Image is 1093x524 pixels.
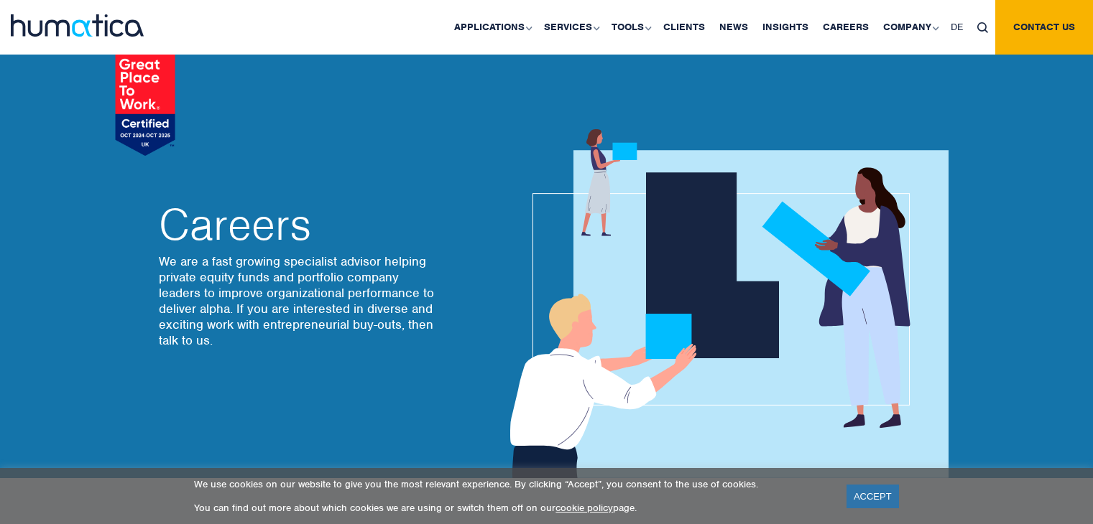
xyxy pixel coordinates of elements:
[847,485,899,508] a: ACCEPT
[977,22,988,33] img: search_icon
[159,203,439,246] h2: Careers
[497,129,949,478] img: about_banner1
[159,253,439,348] p: We are a fast growing specialist advisor helping private equity funds and portfolio company leade...
[555,502,613,514] a: cookie policy
[194,478,829,490] p: We use cookies on our website to give you the most relevant experience. By clicking “Accept”, you...
[11,14,144,37] img: logo
[194,502,829,514] p: You can find out more about which cookies we are using or switch them off on our page.
[951,21,963,33] span: DE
